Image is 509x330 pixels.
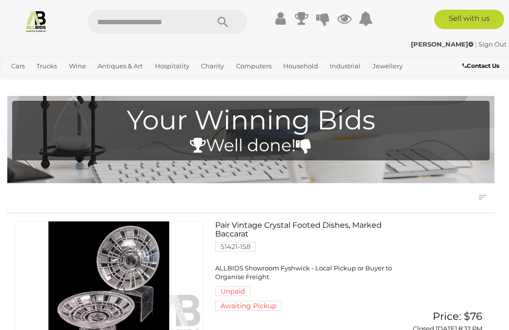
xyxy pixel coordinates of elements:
a: Hospitality [151,58,193,74]
a: Sell with us [434,10,504,29]
a: Trucks [33,58,61,74]
a: Jewellery [369,58,407,74]
a: Wine [65,58,90,74]
a: Charity [197,58,228,74]
a: Computers [232,58,275,74]
span: | [475,40,477,48]
a: Antiques & Art [94,58,147,74]
h1: Your Winning Bids [17,106,485,135]
a: Household [279,58,322,74]
a: Industrial [326,58,364,74]
a: Pair Vintage Crystal Footed Dishes, Marked Baccarat 51421-158 ALLBIDS Showroom Fyshwick - Local P... [222,221,406,310]
a: [PERSON_NAME] [411,40,475,48]
a: Office [7,74,34,90]
a: Contact Us [462,61,502,71]
button: Search [199,10,247,34]
strong: [PERSON_NAME] [411,40,474,48]
span: Price: $76 [433,310,482,322]
a: Cars [7,58,29,74]
a: Sports [37,74,65,90]
a: Sign Out [478,40,507,48]
b: Contact Us [462,62,499,69]
a: [GEOGRAPHIC_DATA] [69,74,146,90]
img: Allbids.com.au [25,10,48,32]
h4: Well done! [17,136,485,155]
